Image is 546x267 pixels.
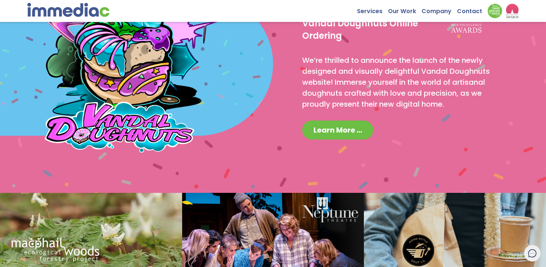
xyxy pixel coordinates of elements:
[388,4,422,15] a: Our Work
[488,4,502,18] img: Down
[506,4,519,18] img: logo2_wea_nobg.webp
[357,4,388,15] a: Services
[27,3,109,17] img: immediac
[302,121,373,140] a: Learn More ...
[457,4,488,15] a: Contact
[314,125,362,135] span: Learn More ...
[302,55,490,109] span: We’re thrilled to announce the launch of the newly designed and visually delightful Vandal Doughn...
[302,17,445,42] h3: Vandal Doughnuts Online Ordering
[422,4,457,15] a: Company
